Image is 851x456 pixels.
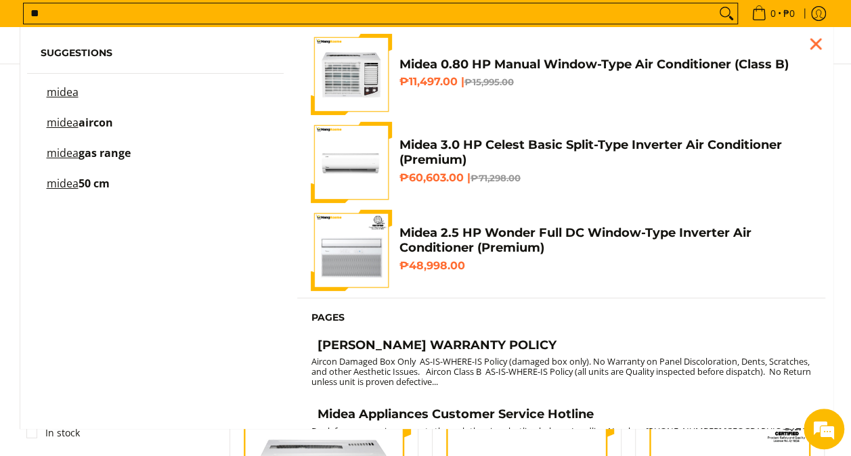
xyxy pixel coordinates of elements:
[311,355,810,388] small: Aircon Damaged Box Only AS-IS-WHERE-IS Policy (damaged box only). No Warranty on Panel Discolorat...
[41,118,271,141] a: midea aircon
[311,34,812,115] a: Midea 0.80 HP Manual Window-Type Air Conditioner (Class B) Midea 0.80 HP Manual Window-Type Air C...
[311,407,812,426] a: Midea Appliances Customer Service Hotline
[399,57,812,72] h4: Midea 0.80 HP Manual Window-Type Air Conditioner (Class B)
[311,122,812,203] a: Midea 3.0 HP Celest Basic Split-Type Inverter Air Conditioner (Premium) Midea 3.0 HP Celest Basic...
[47,115,79,130] mark: midea
[317,407,593,422] h4: Midea Appliances Customer Service Hotline
[399,171,812,185] h6: ₱60,603.00 |
[399,137,812,168] h4: Midea 3.0 HP Celest Basic Split-Type Inverter Air Conditioner (Premium)
[41,87,271,111] a: midea
[79,115,113,130] span: aircon
[311,312,812,324] h6: Pages
[311,338,812,357] a: [PERSON_NAME] WARRANTY POLICY
[781,9,797,18] span: ₱0
[41,47,271,60] h6: Suggestions
[747,6,799,21] span: •
[79,140,187,277] span: We're online!
[47,179,110,202] p: midea 50 cm
[806,34,826,54] div: Close pop up
[47,118,113,141] p: midea aircon
[464,76,513,87] del: ₱15,995.00
[47,85,79,99] mark: midea
[79,145,131,160] span: gas range
[311,122,392,203] img: Midea 3.0 HP Celest Basic Split-Type Inverter Air Conditioner (Premium)
[41,179,271,202] a: midea 50 cm
[70,76,227,93] div: Chat with us now
[311,210,392,291] img: https://mangkosme.com/products/midea-wonder-2-5hp-window-type-inverter-aircon-premium
[768,9,778,18] span: 0
[26,422,80,444] a: In stock
[470,173,520,183] del: ₱71,298.00
[399,225,812,256] h4: Midea 2.5 HP Wonder Full DC Window-Type Inverter Air Conditioner (Premium)
[716,3,737,24] button: Search
[47,145,79,160] mark: midea
[399,75,812,89] h6: ₱11,497.00 |
[79,176,110,191] span: 50 cm
[311,34,392,115] img: Midea 0.80 HP Manual Window-Type Air Conditioner (Class B)
[47,87,79,111] p: midea
[47,148,131,172] p: midea gas range
[317,338,556,353] h4: [PERSON_NAME] WARRANTY POLICY
[222,7,255,39] div: Minimize live chat window
[311,210,812,291] a: https://mangkosme.com/products/midea-wonder-2-5hp-window-type-inverter-aircon-premium Midea 2.5 H...
[399,259,812,273] h6: ₱48,998.00
[7,309,258,356] textarea: Type your message and hit 'Enter'
[41,148,271,172] a: midea gas range
[47,176,79,191] mark: midea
